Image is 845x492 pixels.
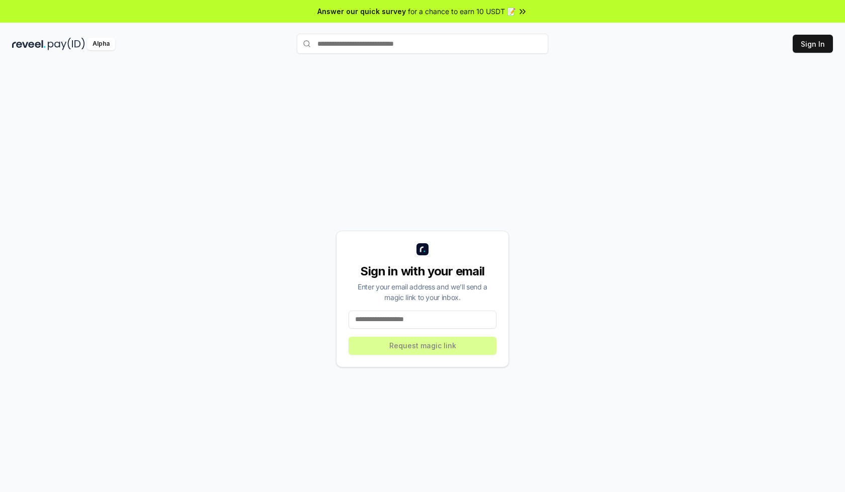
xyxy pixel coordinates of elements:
[87,38,115,50] div: Alpha
[317,6,406,17] span: Answer our quick survey
[408,6,516,17] span: for a chance to earn 10 USDT 📝
[12,38,46,50] img: reveel_dark
[349,263,496,279] div: Sign in with your email
[416,243,429,255] img: logo_small
[793,35,833,53] button: Sign In
[349,281,496,303] div: Enter your email address and we’ll send a magic link to your inbox.
[48,38,85,50] img: pay_id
